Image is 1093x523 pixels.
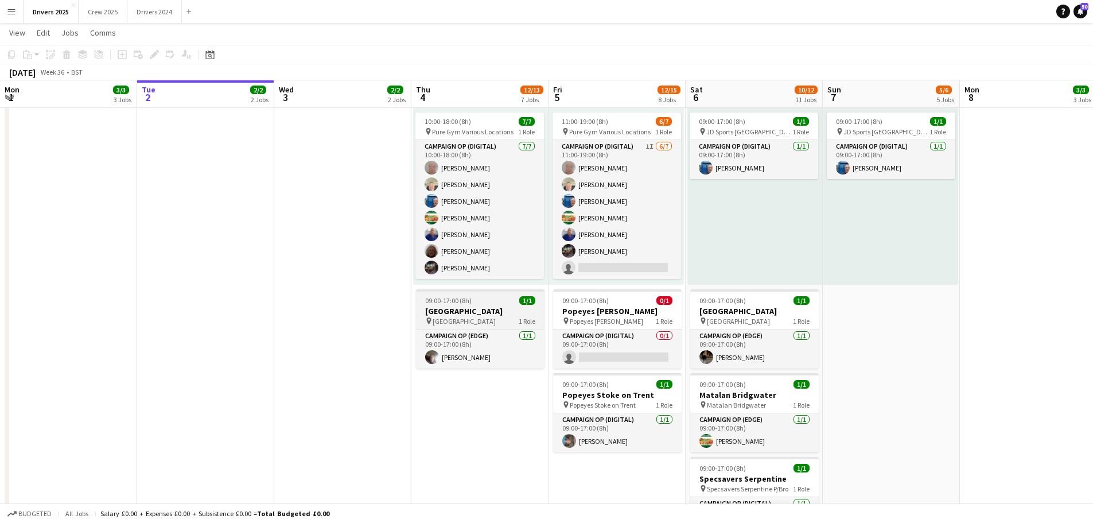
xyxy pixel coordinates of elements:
[279,84,294,95] span: Wed
[37,28,50,38] span: Edit
[699,380,746,389] span: 09:00-17:00 (8h)
[699,296,746,305] span: 09:00-17:00 (8h)
[519,317,535,326] span: 1 Role
[257,509,329,518] span: Total Budgeted £0.00
[416,289,544,369] app-job-card: 09:00-17:00 (8h)1/1[GEOGRAPHIC_DATA] [GEOGRAPHIC_DATA]1 RoleCampaign Op (Edge)1/109:00-17:00 (8h)...
[690,289,819,369] app-job-card: 09:00-17:00 (8h)1/1[GEOGRAPHIC_DATA] [GEOGRAPHIC_DATA]1 RoleCampaign Op (Edge)1/109:00-17:00 (8h)...
[827,84,841,95] span: Sun
[707,317,770,326] span: [GEOGRAPHIC_DATA]
[793,485,810,493] span: 1 Role
[521,95,543,104] div: 7 Jobs
[388,95,406,104] div: 2 Jobs
[553,113,681,279] app-job-card: 11:00-19:00 (8h)6/7 Pure Gym Various Locations1 RoleCampaign Op (Digital)1I6/711:00-19:00 (8h)[PE...
[61,28,79,38] span: Jobs
[826,91,841,104] span: 7
[1073,95,1091,104] div: 3 Jobs
[690,474,819,484] h3: Specsavers Serpentine
[553,84,562,95] span: Fri
[690,330,819,369] app-card-role: Campaign Op (Edge)1/109:00-17:00 (8h)[PERSON_NAME]
[32,25,55,40] a: Edit
[690,113,818,179] app-job-card: 09:00-17:00 (8h)1/1 JD Sports [GEOGRAPHIC_DATA]1 RoleCampaign Op (Digital)1/109:00-17:00 (8h)[PER...
[964,84,979,95] span: Mon
[1073,86,1089,94] span: 3/3
[425,296,472,305] span: 09:00-17:00 (8h)
[690,84,703,95] span: Sat
[690,306,819,316] h3: [GEOGRAPHIC_DATA]
[553,289,682,369] div: 09:00-17:00 (8h)0/1Popeyes [PERSON_NAME] Popeyes [PERSON_NAME]1 RoleCampaign Op (Digital)0/109:00...
[706,127,792,136] span: JD Sports [GEOGRAPHIC_DATA]
[5,25,30,40] a: View
[415,140,544,279] app-card-role: Campaign Op (Digital)7/710:00-18:00 (8h)[PERSON_NAME][PERSON_NAME][PERSON_NAME][PERSON_NAME][PERS...
[553,413,682,452] app-card-role: Campaign Op (Digital)1/109:00-17:00 (8h)[PERSON_NAME]
[6,507,53,520] button: Budgeted
[1080,3,1088,10] span: 50
[929,127,946,136] span: 1 Role
[570,401,636,409] span: Popeyes Stoke on Trent
[250,86,266,94] span: 2/2
[836,117,882,126] span: 09:00-17:00 (8h)
[792,127,809,136] span: 1 Role
[520,86,543,94] span: 12/13
[569,127,651,136] span: Pure Gym Various Locations
[827,113,955,179] app-job-card: 09:00-17:00 (8h)1/1 JD Sports [GEOGRAPHIC_DATA]1 RoleCampaign Op (Digital)1/109:00-17:00 (8h)[PER...
[689,91,703,104] span: 6
[415,113,544,279] app-job-card: 10:00-18:00 (8h)7/7 Pure Gym Various Locations1 RoleCampaign Op (Digital)7/710:00-18:00 (8h)[PERS...
[656,401,672,409] span: 1 Role
[142,84,155,95] span: Tue
[519,296,535,305] span: 1/1
[63,509,91,518] span: All jobs
[930,117,946,126] span: 1/1
[9,28,25,38] span: View
[433,317,496,326] span: [GEOGRAPHIC_DATA]
[655,127,672,136] span: 1 Role
[3,91,20,104] span: 1
[432,127,514,136] span: Pure Gym Various Locations
[690,413,819,452] app-card-role: Campaign Op (Edge)1/109:00-17:00 (8h)[PERSON_NAME]
[827,140,955,179] app-card-role: Campaign Op (Digital)1/109:00-17:00 (8h)[PERSON_NAME]
[416,330,544,369] app-card-role: Campaign Op (Edge)1/109:00-17:00 (8h)[PERSON_NAME]
[699,117,745,126] span: 09:00-17:00 (8h)
[57,25,83,40] a: Jobs
[562,296,609,305] span: 09:00-17:00 (8h)
[656,296,672,305] span: 0/1
[416,84,430,95] span: Thu
[85,25,120,40] a: Comms
[699,464,746,472] span: 09:00-17:00 (8h)
[562,117,608,126] span: 11:00-19:00 (8h)
[570,317,643,326] span: Popeyes [PERSON_NAME]
[519,117,535,126] span: 7/7
[843,127,929,136] span: JD Sports [GEOGRAPHIC_DATA]
[656,117,672,126] span: 6/7
[387,86,403,94] span: 2/2
[656,380,672,389] span: 1/1
[71,68,83,76] div: BST
[553,306,682,316] h3: Popeyes [PERSON_NAME]
[658,86,680,94] span: 12/15
[553,330,682,369] app-card-role: Campaign Op (Digital)0/109:00-17:00 (8h)
[936,86,952,94] span: 5/6
[100,509,329,518] div: Salary £0.00 + Expenses £0.00 + Subsistence £0.00 =
[251,95,269,104] div: 2 Jobs
[794,464,810,472] span: 1/1
[553,390,682,400] h3: Popeyes Stoke on Trent
[140,91,155,104] span: 2
[518,127,535,136] span: 1 Role
[794,380,810,389] span: 1/1
[38,68,67,76] span: Week 36
[1073,5,1087,18] a: 50
[24,1,79,23] button: Drivers 2025
[707,401,766,409] span: Matalan Bridgwater
[795,86,818,94] span: 10/12
[793,117,809,126] span: 1/1
[690,373,819,452] app-job-card: 09:00-17:00 (8h)1/1Matalan Bridgwater Matalan Bridgwater1 RoleCampaign Op (Edge)1/109:00-17:00 (8...
[656,317,672,326] span: 1 Role
[114,95,131,104] div: 3 Jobs
[936,95,954,104] div: 5 Jobs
